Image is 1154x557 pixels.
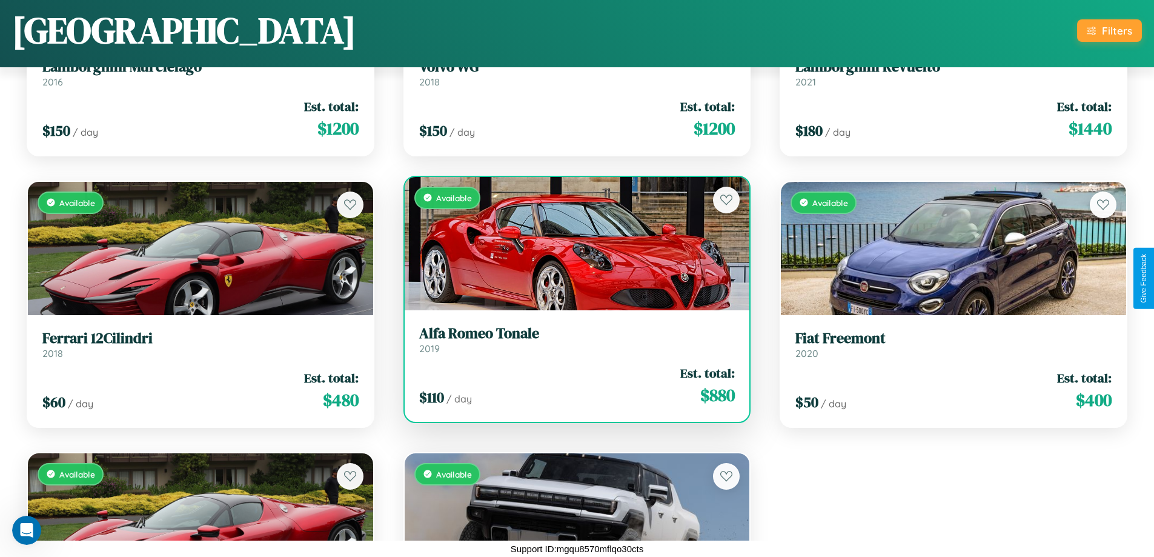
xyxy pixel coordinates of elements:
span: $ 400 [1076,388,1112,412]
span: / day [821,398,846,410]
div: Give Feedback [1139,254,1148,303]
span: Available [59,469,95,479]
span: / day [449,126,475,138]
span: 2019 [419,342,440,355]
span: Est. total: [1057,98,1112,115]
span: 2020 [795,347,818,359]
span: Available [436,193,472,203]
span: / day [73,126,98,138]
p: Support ID: mgqu8570mflqo30cts [511,541,643,557]
span: / day [446,393,472,405]
span: 2016 [42,76,63,88]
span: Est. total: [304,98,359,115]
h3: Fiat Freemont [795,330,1112,347]
span: $ 1200 [694,116,735,141]
h3: Lamborghini Revuelto [795,58,1112,76]
span: $ 480 [323,388,359,412]
span: $ 150 [419,121,447,141]
span: Available [59,198,95,208]
span: $ 180 [795,121,823,141]
span: 2018 [419,76,440,88]
span: Est. total: [680,98,735,115]
span: Est. total: [304,369,359,387]
iframe: Intercom live chat [12,516,41,545]
span: $ 60 [42,392,65,412]
a: Alfa Romeo Tonale2019 [419,325,735,355]
span: / day [68,398,93,410]
span: $ 880 [700,383,735,407]
a: Ferrari 12Cilindri2018 [42,330,359,359]
span: Available [812,198,848,208]
span: Available [436,469,472,479]
span: Est. total: [1057,369,1112,387]
span: $ 1440 [1069,116,1112,141]
a: Volvo WG2018 [419,58,735,88]
div: Filters [1102,24,1132,37]
h3: Ferrari 12Cilindri [42,330,359,347]
span: 2018 [42,347,63,359]
a: Fiat Freemont2020 [795,330,1112,359]
span: $ 1200 [317,116,359,141]
span: Est. total: [680,364,735,382]
h3: Volvo WG [419,58,735,76]
h3: Lamborghini Murcielago [42,58,359,76]
span: / day [825,126,851,138]
span: $ 110 [419,387,444,407]
h3: Alfa Romeo Tonale [419,325,735,342]
a: Lamborghini Murcielago2016 [42,58,359,88]
span: $ 50 [795,392,818,412]
a: Lamborghini Revuelto2021 [795,58,1112,88]
h1: [GEOGRAPHIC_DATA] [12,5,356,55]
span: 2021 [795,76,816,88]
button: Filters [1077,19,1142,42]
span: $ 150 [42,121,70,141]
